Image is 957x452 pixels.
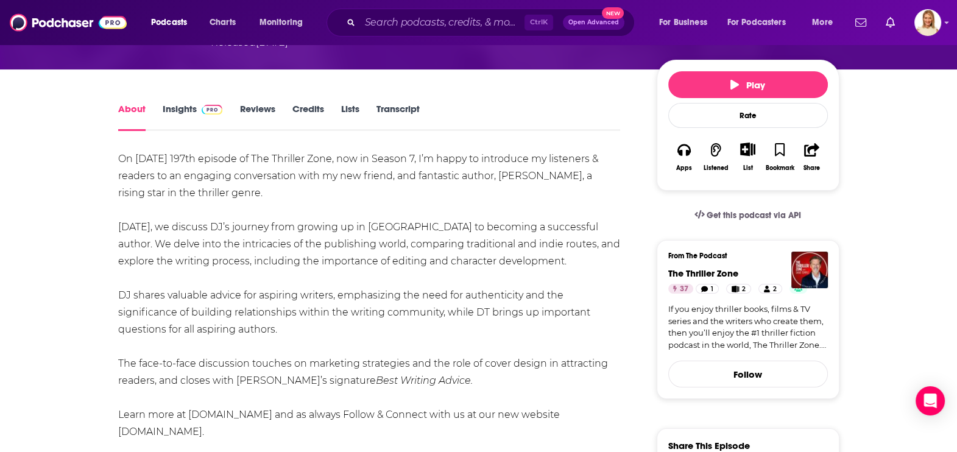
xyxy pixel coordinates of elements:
a: Show notifications dropdown [850,12,871,33]
div: List [743,164,753,172]
div: Bookmark [765,164,794,172]
button: open menu [719,13,803,32]
a: Charts [202,13,243,32]
button: open menu [803,13,848,32]
button: Bookmark [764,135,796,179]
span: 2 [742,283,746,295]
a: InsightsPodchaser Pro [163,103,223,131]
input: Search podcasts, credits, & more... [360,13,524,32]
img: The Thriller Zone [791,252,828,288]
span: 37 [680,283,688,295]
div: Search podcasts, credits, & more... [338,9,646,37]
span: 2 [773,283,777,295]
span: Monitoring [260,14,303,31]
div: Apps [676,164,692,172]
a: 1 [696,284,719,294]
button: open menu [251,13,319,32]
span: Play [730,79,765,91]
a: Reviews [239,103,275,131]
span: Charts [210,14,236,31]
img: User Profile [914,9,941,36]
span: Open Advanced [568,19,619,26]
button: Listened [700,135,732,179]
span: Ctrl K [524,15,553,30]
span: More [812,14,833,31]
span: For Podcasters [727,14,786,31]
button: Play [668,71,828,98]
img: Podchaser Pro [202,105,223,115]
button: Follow [668,361,828,387]
div: Share [803,164,820,172]
button: Share [796,135,827,179]
div: Open Intercom Messenger [916,386,945,415]
a: 2 [726,284,751,294]
button: Show profile menu [914,9,941,36]
span: 1 [711,283,713,295]
a: Transcript [376,103,419,131]
em: Best Writing Advice. [376,375,473,386]
span: Get this podcast via API [707,210,801,221]
span: New [602,7,624,19]
a: 2 [758,284,782,294]
button: Show More Button [735,143,760,156]
a: Get this podcast via API [685,200,811,230]
a: 37 [668,284,693,294]
h3: Share This Episode [668,440,750,451]
button: Open AdvancedNew [563,15,624,30]
a: If you enjoy thriller books, films & TV series and the writers who create them, then you’ll enjoy... [668,303,828,351]
button: open menu [651,13,722,32]
h3: From The Podcast [668,252,818,260]
div: Rate [668,103,828,128]
a: About [118,103,146,131]
span: For Business [659,14,707,31]
span: Podcasts [151,14,187,31]
div: Listened [704,164,729,172]
a: Credits [292,103,323,131]
a: The Thriller Zone [668,267,738,279]
a: Show notifications dropdown [881,12,900,33]
button: open menu [143,13,203,32]
div: Show More ButtonList [732,135,763,179]
span: Logged in as leannebush [914,9,941,36]
img: Podchaser - Follow, Share and Rate Podcasts [10,11,127,34]
a: Lists [341,103,359,131]
button: Apps [668,135,700,179]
